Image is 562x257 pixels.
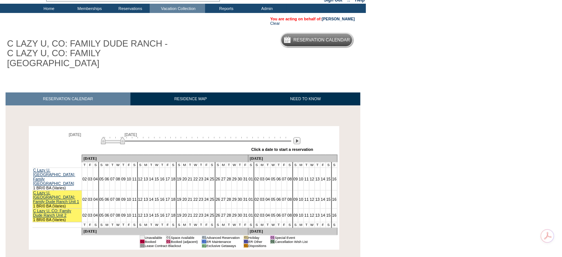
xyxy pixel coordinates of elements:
[182,222,187,228] td: M
[248,222,253,228] td: S
[255,177,259,181] a: 02
[243,177,248,181] a: 31
[140,240,144,244] td: 01
[116,197,120,202] a: 08
[332,197,337,202] a: 16
[287,222,292,228] td: S
[315,177,320,181] a: 13
[160,177,164,181] a: 16
[210,213,214,217] a: 25
[160,197,164,202] a: 16
[206,244,240,248] td: Exclusive Getaways
[309,222,315,228] td: W
[82,197,87,202] a: 02
[130,92,251,105] a: RESIDENCE MAP
[326,197,331,202] a: 15
[232,177,236,181] a: 29
[232,213,236,217] a: 29
[210,177,214,181] a: 25
[248,162,253,168] td: S
[259,162,265,168] td: M
[271,177,275,181] a: 05
[93,177,98,181] a: 04
[331,222,337,228] td: S
[282,177,286,181] a: 07
[132,177,137,181] a: 11
[166,213,170,217] a: 17
[242,222,248,228] td: F
[144,240,162,244] td: Booked
[248,155,337,162] td: [DATE]
[304,213,309,217] a: 11
[171,177,176,181] a: 18
[193,162,198,168] td: W
[140,244,144,248] td: 01
[276,213,281,217] a: 06
[154,197,159,202] a: 15
[116,213,120,217] a: 08
[132,222,137,228] td: S
[248,240,266,244] td: ER Other
[243,240,248,244] td: 01
[216,177,220,181] a: 26
[110,222,115,228] td: T
[176,162,182,168] td: S
[310,213,314,217] a: 12
[293,177,298,181] a: 09
[115,162,121,168] td: W
[126,162,132,168] td: F
[93,162,98,168] td: S
[332,213,337,217] a: 16
[33,190,82,209] td: 1 BR/0 BA (Varies)
[166,177,170,181] a: 17
[171,197,176,202] a: 18
[187,162,193,168] td: T
[6,92,130,105] a: RESERVATION CALENDAR
[232,162,237,168] td: W
[116,177,120,181] a: 08
[120,222,126,228] td: T
[265,197,270,202] a: 04
[182,162,187,168] td: M
[226,222,232,228] td: T
[293,38,350,43] h5: Reservation Calendar
[216,197,220,202] a: 26
[243,236,248,240] td: 01
[182,177,187,181] a: 20
[221,213,225,217] a: 27
[255,197,259,202] a: 02
[104,162,110,168] td: M
[216,213,220,217] a: 26
[127,197,131,202] a: 10
[202,240,206,244] td: 01
[127,177,131,181] a: 10
[248,244,266,248] td: Dispositions
[193,213,198,217] a: 22
[199,213,203,217] a: 23
[160,222,165,228] td: T
[321,177,325,181] a: 14
[270,236,275,240] td: 01
[326,177,331,181] a: 15
[221,162,226,168] td: M
[282,213,286,217] a: 07
[176,222,182,228] td: S
[299,177,303,181] a: 10
[271,213,275,217] a: 05
[126,222,132,228] td: F
[132,162,137,168] td: S
[326,162,331,168] td: S
[105,177,109,181] a: 06
[125,132,137,137] span: [DATE]
[326,213,331,217] a: 15
[144,244,198,248] td: Lease Contract Blackout
[121,177,126,181] a: 09
[138,213,143,217] a: 12
[276,177,281,181] a: 06
[154,177,159,181] a: 15
[193,222,198,228] td: W
[99,222,104,228] td: S
[154,222,160,228] td: W
[271,197,275,202] a: 05
[105,213,109,217] a: 06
